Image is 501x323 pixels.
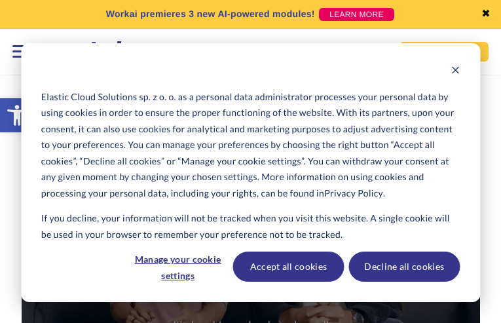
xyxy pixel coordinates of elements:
[233,252,344,282] button: Accept all cookies
[348,252,460,282] button: Decline all cookies
[481,9,491,20] a: ✖
[451,64,460,80] button: Dismiss cookie banner
[106,7,315,21] p: Workai premieres 3 new AI-powered modules!
[41,89,460,202] p: Elastic Cloud Solutions sp. z o. o. as a personal data administrator processes your personal data...
[41,210,460,242] p: If you decline, your information will not be tracked when you visit this website. A single cookie...
[128,252,229,282] button: Manage your cookie settings
[324,185,383,202] a: Privacy Policy
[399,42,489,62] a: BOOK A DEMO
[21,43,480,302] div: Cookie banner
[319,8,394,21] a: LEARN MORE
